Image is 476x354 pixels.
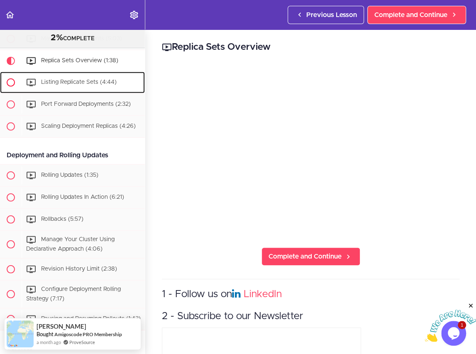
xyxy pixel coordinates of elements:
h3: 1 - Follow us on [162,288,459,301]
svg: Settings Menu [129,10,139,20]
a: ProveSource [69,339,95,346]
span: Replica Sets Overview (1:38) [41,58,118,64]
span: Rolling Updates (1:35) [41,173,98,178]
iframe: Video Player [162,67,459,234]
svg: Back to course curriculum [5,10,15,20]
a: Amigoscode PRO Membership [54,331,122,337]
span: Port Forward Deployments (2:32) [41,102,131,107]
h3: 2 - Subscribe to our Newsletter [162,310,459,323]
span: Complete and Continue [374,10,447,20]
span: Rollbacks (5:57) [41,217,83,222]
h2: Replica Sets Overview [162,40,459,54]
span: Listing Replicate Sets (4:44) [41,80,117,85]
a: Complete and Continue [261,247,360,266]
span: Rolling Updates In Action (6:21) [41,195,124,200]
span: Pausing and Resuming Rollouts (1:43) [41,316,141,322]
iframe: chat widget [425,302,476,342]
span: Scaling Deployment Replicas (4:26) [41,124,136,129]
span: Configure Deployment Rolling Strategy (7:17) [26,286,121,302]
a: Previous Lesson [288,6,364,24]
img: provesource social proof notification image [7,320,34,347]
span: Bought [37,331,54,337]
span: [PERSON_NAME] [37,323,86,330]
a: Complete and Continue [367,6,466,24]
span: Manage Your Cluster Using Declarative Approach (4:06) [26,237,115,252]
a: LinkedIn [244,289,282,299]
span: 2% [51,34,63,42]
span: Revision History Limit (2:38) [41,266,117,272]
span: Previous Lesson [306,10,357,20]
span: Complete and Continue [269,251,342,261]
span: a month ago [37,339,61,346]
div: COMPLETE [10,33,134,44]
